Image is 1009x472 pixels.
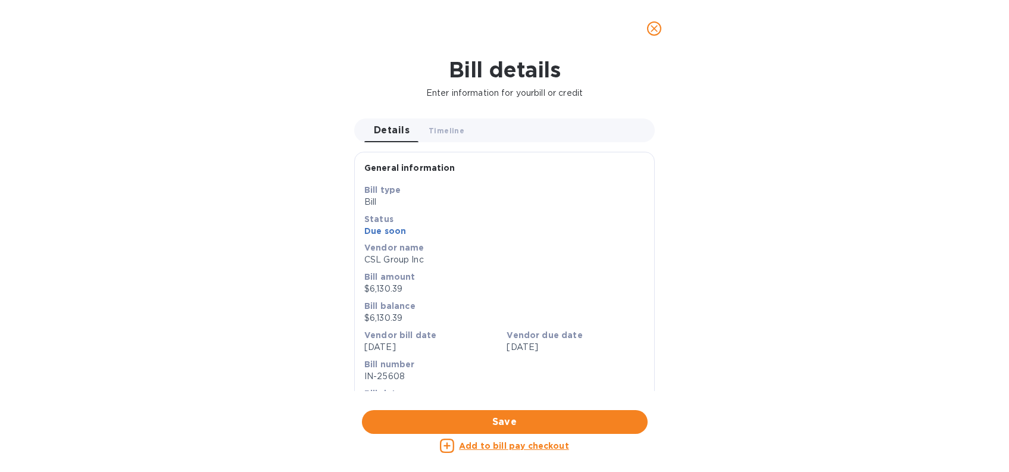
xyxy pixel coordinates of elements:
[364,389,401,398] b: Bill date
[507,341,645,354] p: [DATE]
[429,124,464,137] span: Timeline
[364,185,401,195] b: Bill type
[364,225,645,237] p: Due soon
[364,370,645,383] p: IN-25608
[459,441,569,451] u: Add to bill pay checkout
[10,87,999,99] p: Enter information for your bill or credit
[364,196,645,208] p: Bill
[362,410,648,434] button: Save
[364,272,416,282] b: Bill amount
[364,283,645,295] p: $6,130.39
[364,301,416,311] b: Bill balance
[364,163,455,173] b: General information
[364,330,436,340] b: Vendor bill date
[10,57,999,82] h1: Bill details
[364,312,645,324] p: $6,130.39
[507,330,583,340] b: Vendor due date
[374,122,410,139] span: Details
[364,341,502,354] p: [DATE]
[371,415,638,429] span: Save
[364,254,645,266] p: CSL Group Inc
[364,243,424,252] b: Vendor name
[640,14,668,43] button: close
[364,214,393,224] b: Status
[364,360,415,369] b: Bill number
